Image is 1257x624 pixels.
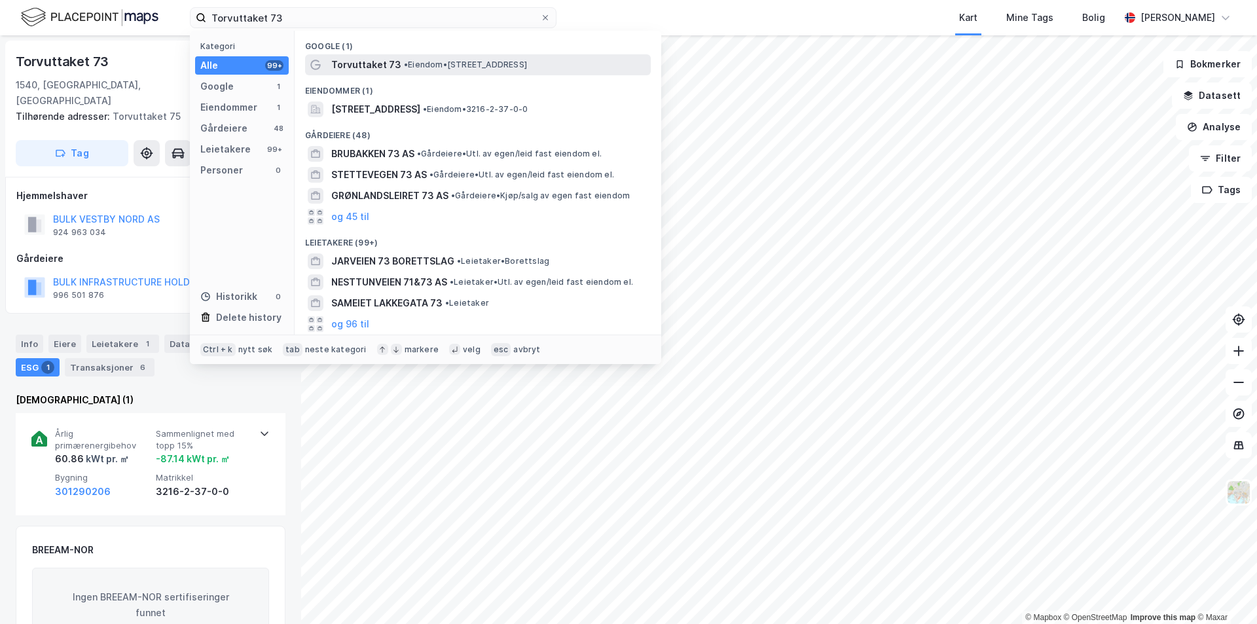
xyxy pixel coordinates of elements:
span: Gårdeiere • Kjøp/salg av egen fast eiendom [451,191,630,201]
button: Filter [1189,145,1252,172]
div: Bolig [1082,10,1105,26]
div: kWt pr. ㎡ [84,451,129,467]
div: Delete history [216,310,282,325]
span: • [429,170,433,179]
div: velg [463,344,481,355]
input: Søk på adresse, matrikkel, gårdeiere, leietakere eller personer [206,8,540,28]
span: JARVEIEN 73 BORETTSLAG [331,253,454,269]
div: 1 [41,361,54,374]
span: Leietaker • Borettslag [457,256,549,266]
div: Gårdeiere (48) [295,120,661,143]
img: logo.f888ab2527a4732fd821a326f86c7f29.svg [21,6,158,29]
span: Eiendom • [STREET_ADDRESS] [404,60,527,70]
div: Eiere [48,335,81,353]
button: Analyse [1176,114,1252,140]
button: Bokmerker [1163,51,1252,77]
div: esc [491,343,511,356]
div: markere [405,344,439,355]
span: GRØNLANDSLEIRET 73 AS [331,188,448,204]
a: OpenStreetMap [1064,613,1127,622]
span: Matrikkel [156,472,251,483]
div: Torvuttaket 73 [16,51,111,72]
button: Tags [1191,177,1252,203]
div: Eiendommer [200,100,257,115]
div: Info [16,335,43,353]
iframe: Chat Widget [1192,561,1257,624]
button: og 96 til [331,316,369,332]
div: ESG [16,358,60,376]
span: Leietaker [445,298,489,308]
div: 99+ [265,144,283,155]
span: Bygning [55,472,151,483]
div: Google [200,79,234,94]
span: • [450,277,454,287]
span: • [423,104,427,114]
div: [DEMOGRAPHIC_DATA] (1) [16,392,285,408]
div: avbryt [513,344,540,355]
div: [PERSON_NAME] [1140,10,1215,26]
div: Leietakere [200,141,251,157]
div: 0 [273,165,283,175]
div: Torvuttaket 75 [16,109,275,124]
div: 48 [273,123,283,134]
div: Datasett [164,335,229,353]
span: • [451,191,455,200]
span: • [457,256,461,266]
div: Gårdeiere [200,120,247,136]
button: 301290206 [55,484,111,500]
span: Torvuttaket 73 [331,57,401,73]
div: 924 963 034 [53,227,106,238]
div: Transaksjoner [65,358,155,376]
div: nytt søk [238,344,273,355]
div: Kart [959,10,977,26]
div: 60.86 [55,451,129,467]
div: neste kategori [305,344,367,355]
span: STETTEVEGEN 73 AS [331,167,427,183]
span: SAMEIET LAKKEGATA 73 [331,295,443,311]
span: NESTTUNVEIEN 71&73 AS [331,274,447,290]
span: Sammenlignet med topp 15% [156,428,251,451]
div: Personer [200,162,243,178]
div: Google (1) [295,31,661,54]
div: BREEAM-NOR [32,542,94,558]
div: Alle [200,58,218,73]
div: Kategori [200,41,289,51]
span: BRUBAKKEN 73 AS [331,146,414,162]
button: Tag [16,140,128,166]
div: 0 [273,291,283,302]
button: Datasett [1172,83,1252,109]
div: Leietakere [86,335,159,353]
span: • [404,60,408,69]
span: Gårdeiere • Utl. av egen/leid fast eiendom el. [429,170,614,180]
div: Gårdeiere [16,251,285,266]
span: Eiendom • 3216-2-37-0-0 [423,104,528,115]
span: • [417,149,421,158]
div: Hjemmelshaver [16,188,285,204]
div: 1540, [GEOGRAPHIC_DATA], [GEOGRAPHIC_DATA] [16,77,230,109]
div: Mine Tags [1006,10,1053,26]
span: • [445,298,449,308]
div: -87.14 kWt pr. ㎡ [156,451,230,467]
div: Ctrl + k [200,343,236,356]
div: tab [283,343,302,356]
div: 1 [273,81,283,92]
div: 6 [136,361,149,374]
div: 1 [141,337,154,350]
div: Leietakere (99+) [295,227,661,251]
span: Leietaker • Utl. av egen/leid fast eiendom el. [450,277,633,287]
span: Årlig primærenergibehov [55,428,151,451]
img: Z [1226,480,1251,505]
div: 1 [273,102,283,113]
a: Improve this map [1131,613,1195,622]
div: 99+ [265,60,283,71]
div: 3216-2-37-0-0 [156,484,251,500]
a: Mapbox [1025,613,1061,622]
span: Tilhørende adresser: [16,111,113,122]
div: Eiendommer (1) [295,75,661,99]
div: 996 501 876 [53,290,104,301]
div: Historikk [200,289,257,304]
button: og 45 til [331,209,369,225]
span: Gårdeiere • Utl. av egen/leid fast eiendom el. [417,149,602,159]
span: [STREET_ADDRESS] [331,101,420,117]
